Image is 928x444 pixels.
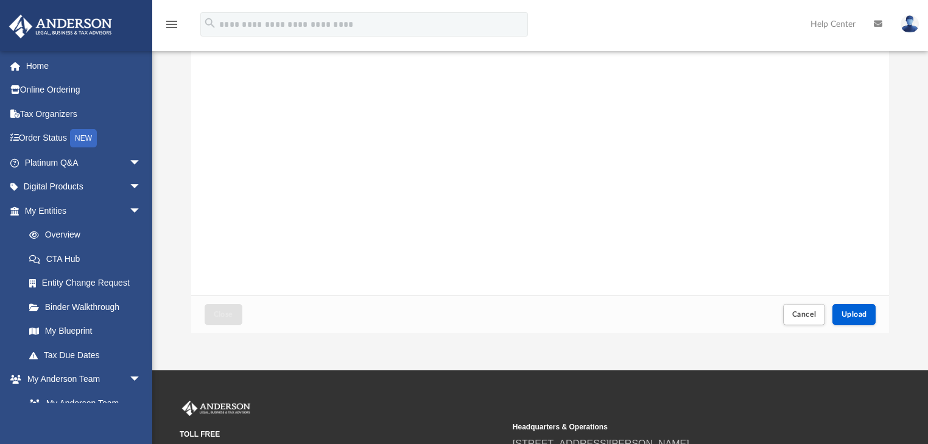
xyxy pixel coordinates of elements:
a: Platinum Q&Aarrow_drop_down [9,150,160,175]
a: Home [9,54,160,78]
a: My Anderson Teamarrow_drop_down [9,367,153,392]
span: Cancel [792,311,817,318]
a: Tax Organizers [9,102,160,126]
a: Overview [17,223,160,247]
a: My Entitiesarrow_drop_down [9,199,160,223]
i: menu [164,17,179,32]
span: arrow_drop_down [129,199,153,224]
span: arrow_drop_down [129,150,153,175]
a: CTA Hub [17,247,160,271]
a: Tax Due Dates [17,343,160,367]
a: Online Ordering [9,78,160,102]
button: Close [205,304,242,325]
a: My Blueprint [17,319,153,344]
span: Close [214,311,233,318]
a: Digital Productsarrow_drop_down [9,175,160,199]
img: Anderson Advisors Platinum Portal [180,401,253,417]
small: TOLL FREE [180,429,504,440]
a: menu [164,23,179,32]
small: Headquarters & Operations [513,421,837,432]
span: arrow_drop_down [129,175,153,200]
i: search [203,16,217,30]
span: arrow_drop_down [129,367,153,392]
span: Upload [842,311,867,318]
a: My Anderson Team [17,391,147,415]
button: Cancel [783,304,826,325]
a: Binder Walkthrough [17,295,160,319]
a: Entity Change Request [17,271,160,295]
a: Order StatusNEW [9,126,160,151]
img: Anderson Advisors Platinum Portal [5,15,116,38]
img: User Pic [901,15,919,33]
div: NEW [70,129,97,147]
button: Upload [832,304,876,325]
